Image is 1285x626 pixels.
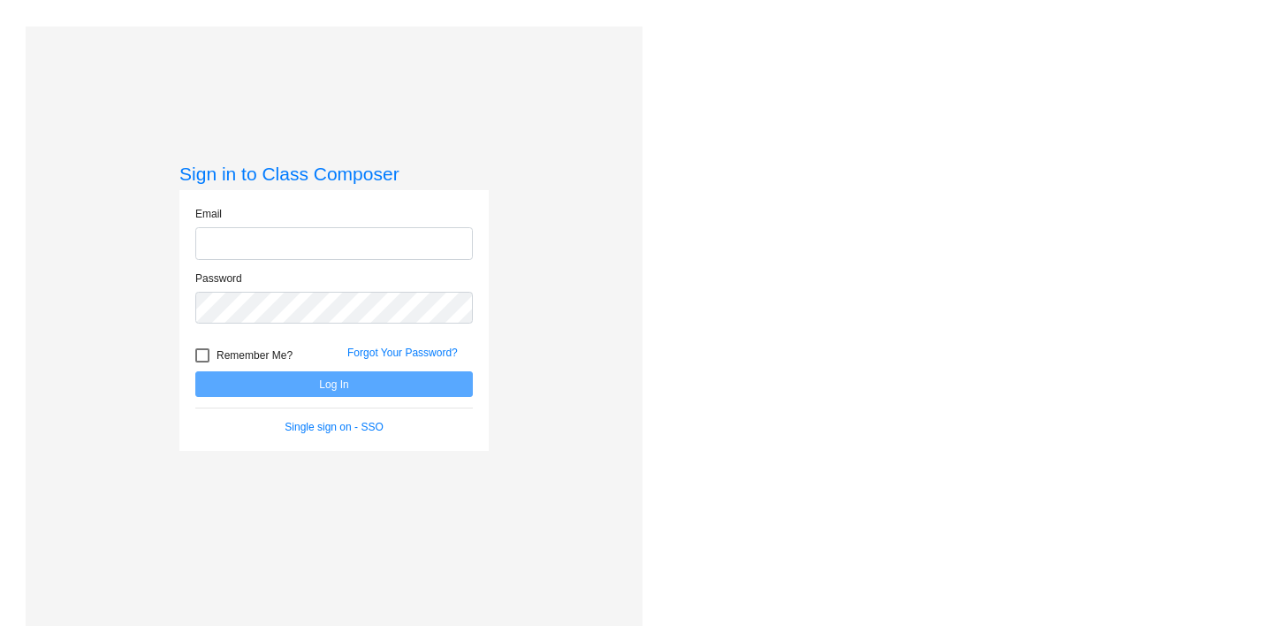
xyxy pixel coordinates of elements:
button: Log In [195,371,473,397]
a: Single sign on - SSO [285,421,383,433]
span: Remember Me? [217,345,293,366]
label: Email [195,206,222,222]
label: Password [195,271,242,286]
h3: Sign in to Class Composer [179,163,489,185]
a: Forgot Your Password? [347,347,458,359]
